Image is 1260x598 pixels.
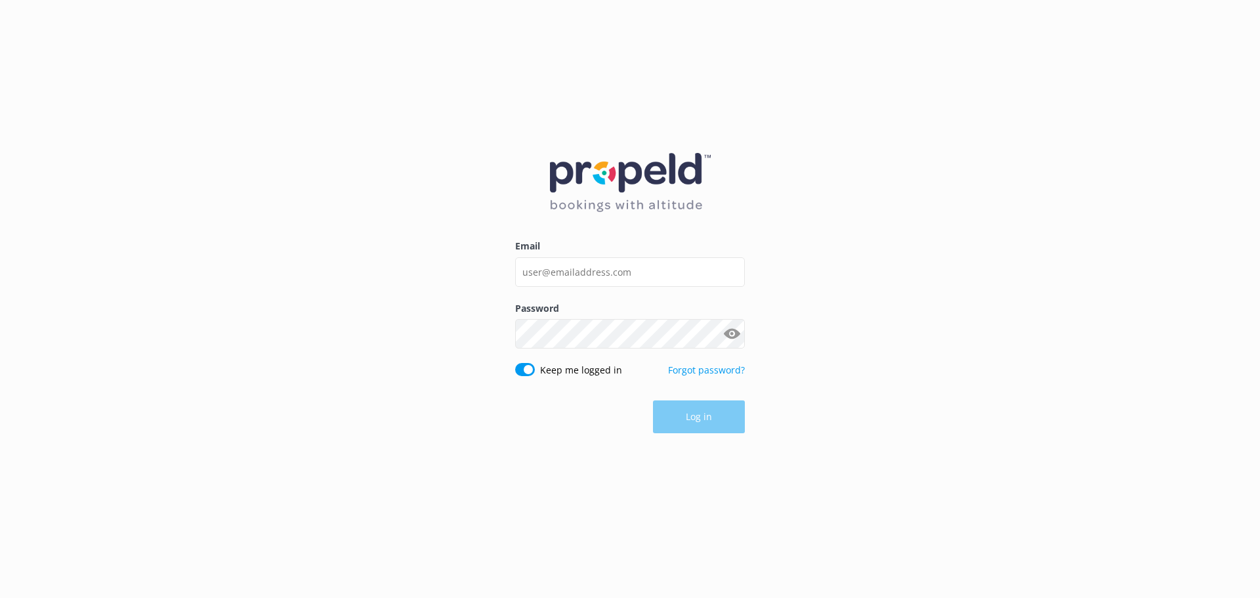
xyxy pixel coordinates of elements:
label: Keep me logged in [540,363,622,377]
img: 12-1677471078.png [550,153,711,213]
label: Password [515,301,745,316]
input: user@emailaddress.com [515,257,745,287]
a: Forgot password? [668,364,745,376]
button: Show password [719,321,745,347]
label: Email [515,239,745,253]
